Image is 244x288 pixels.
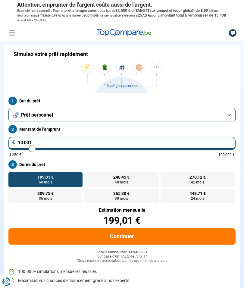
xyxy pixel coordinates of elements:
img: TopCompare [97,29,151,37]
span: 365,30 € [113,191,130,196]
span: 199,01 € [37,175,54,179]
div: Total à rembourser: 11 940,60 € [8,250,236,255]
div: 199,01 € [8,216,236,225]
label: Montant de l'emprunt [8,125,236,133]
li: Maximisez vos chances de financement grâce à nos experts [8,278,236,284]
span: prêt à tempérament [64,8,99,13]
div: Sur base d'un TAEG de 7,45 %* [8,255,236,259]
span: 36 mois [39,197,52,200]
img: TopCompare.be [80,62,164,93]
button: Prêt personnel [8,109,236,121]
button: Continuer [8,228,236,245]
h1: Simulez votre prêt rapidement [14,51,88,58]
span: TAEG (Taux annuel effectif global) de 8,99% [135,8,211,13]
span: 24 mois [191,197,204,200]
span: montant total à rembourser de 15.438 € [17,13,226,22]
p: Attention, emprunter de l'argent coûte aussi de l'argent. [17,2,227,8]
span: 309,75 € [37,191,54,196]
span: 100 000 € [218,153,235,157]
div: *Sous réserve d'acceptation par les organismes prêteurs [8,259,236,263]
span: 48 mois [115,180,128,184]
span: 60 mois [39,180,52,184]
span: € [12,140,15,145]
span: 240,45 € [113,175,130,179]
label: Durée du prêt [8,160,236,169]
span: 60 mois [85,13,99,17]
button: Menu [7,28,16,37]
span: 30 mois [115,197,128,200]
p: Exemple représentatif : Pour un tous but de , un (taux débiteur annuel de 8,99%) et une durée de ... [17,8,227,23]
li: 100.000+ simulations mensuelles réussies [8,269,236,275]
div: Estimation mensuelle [8,208,236,213]
label: But du prêt [8,97,236,105]
span: 257,3 € [138,13,150,17]
span: 1 250 € [9,153,21,157]
span: 42 mois [191,180,204,184]
span: 448,71 € [189,191,206,196]
span: fixe [40,13,47,17]
span: Prêt personnel [21,112,53,118]
span: 270,12 € [189,175,206,179]
span: 12.500 € [115,8,130,13]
